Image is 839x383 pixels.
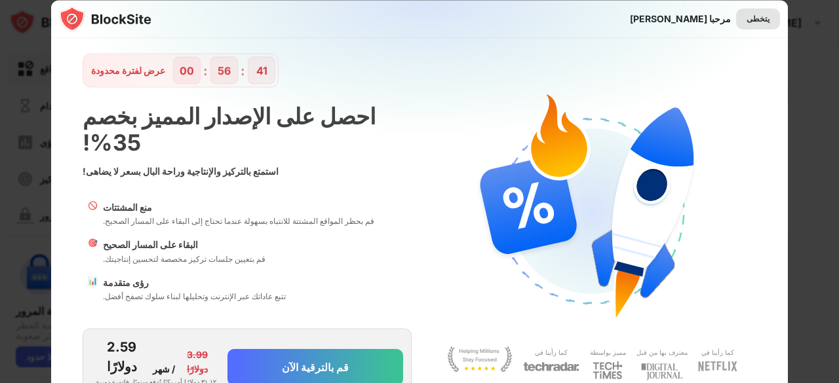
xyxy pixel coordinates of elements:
font: مميز بواسطة [590,348,626,356]
img: light-netflix.svg [698,361,737,372]
font: تتبع عاداتك عبر الإنترنت وتحليلها لبناء سلوك تصفح أفضل. [103,291,286,301]
font: قم بالترقية الآن [282,361,349,374]
font: / شهر [153,363,175,374]
font: كما رأينا في [535,348,568,356]
img: light-stay-focus.svg [447,346,513,372]
font: يتخطى [747,13,770,23]
font: رؤى متقدمة [103,276,149,287]
img: light-techtimes.svg [593,361,623,380]
img: light-digital-journal.svg [641,361,683,383]
font: معترف بها من قبل [636,348,688,356]
font: كما رأينا في [701,348,734,356]
font: 3.99 دولارًا [187,348,208,374]
font: 📊 [88,275,98,285]
font: 2.59 دولارًا [107,339,137,374]
img: light-techradar.svg [523,361,579,373]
